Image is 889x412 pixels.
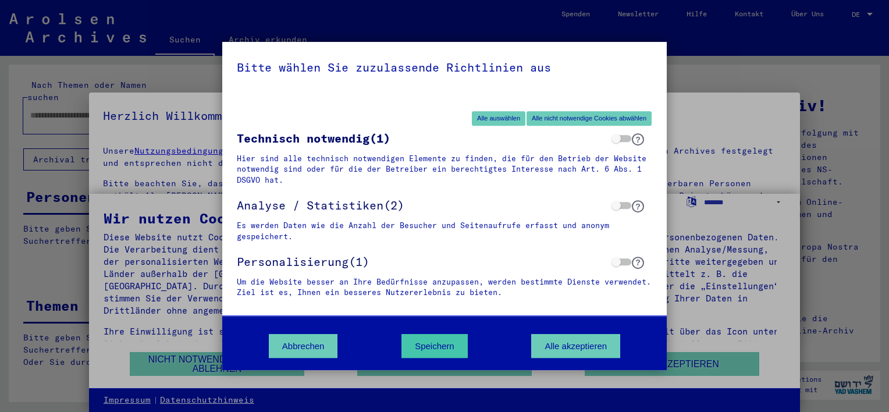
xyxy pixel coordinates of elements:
div: Hier sind alle technisch notwendigen Elemente zu finden, die für den Betrieb der Website notwendi... [237,153,652,185]
span: Personalisierung [237,254,349,269]
button: Alle auswählen [472,111,525,126]
button: ? [632,200,644,212]
button: Alle akzeptieren [531,334,620,358]
button: Abbrechen [269,334,338,358]
button: ? [632,257,644,269]
div: Bitte wählen Sie zuzulassende Richtlinien aus [237,59,652,76]
span: (2) [237,197,404,214]
button: ? [632,133,644,145]
button: Speichern [401,334,468,358]
span: (1) [237,254,369,270]
span: Analyse / Statistiken [237,198,383,212]
div: Es werden Daten wie die Anzahl der Besucher und Seitenaufrufe erfasst und anonym gespeichert. [237,220,652,241]
button: Alle nicht notwendige Cookies abwählen [527,111,652,126]
div: Um die Website besser an Ihre Bedürfnisse anzupassen, werden bestimmte Dienste verwendet. Ziel is... [237,276,652,298]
